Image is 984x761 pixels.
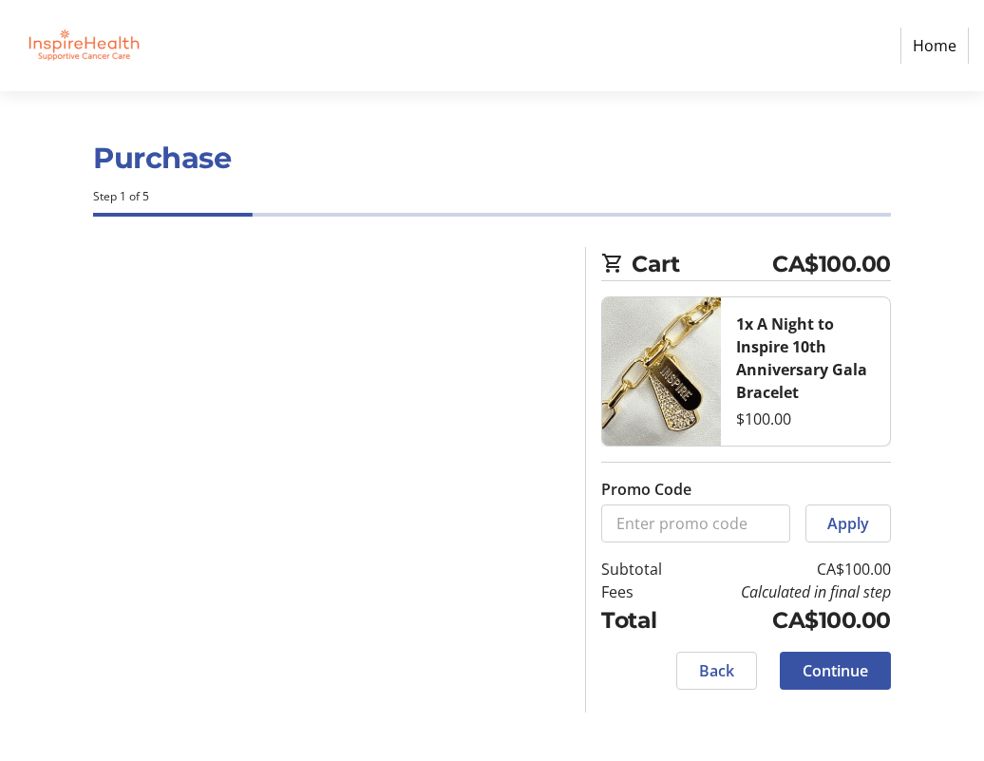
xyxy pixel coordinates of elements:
td: Calculated in final step [685,580,891,603]
img: A Night to Inspire 10th Anniversary Gala Bracelet [602,297,721,446]
td: Subtotal [601,558,685,580]
td: CA$100.00 [685,558,891,580]
a: Home [900,28,969,64]
span: CA$100.00 [772,247,891,280]
span: Back [699,659,734,682]
td: Fees [601,580,685,603]
td: Total [601,603,685,637]
h1: Purchase [93,137,890,181]
span: Cart [632,247,772,280]
strong: 1x A Night to Inspire 10th Anniversary Gala Bracelet [736,314,867,403]
span: Apply [827,512,869,535]
span: Continue [803,659,868,682]
input: Enter promo code [601,504,790,542]
div: Step 1 of 5 [93,188,890,205]
img: InspireHealth Supportive Cancer Care's Logo [15,8,150,84]
div: $100.00 [736,408,874,430]
td: CA$100.00 [685,603,891,637]
button: Apply [805,504,890,542]
button: Back [676,652,757,690]
label: Promo Code [601,478,691,501]
button: Continue [780,652,891,690]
